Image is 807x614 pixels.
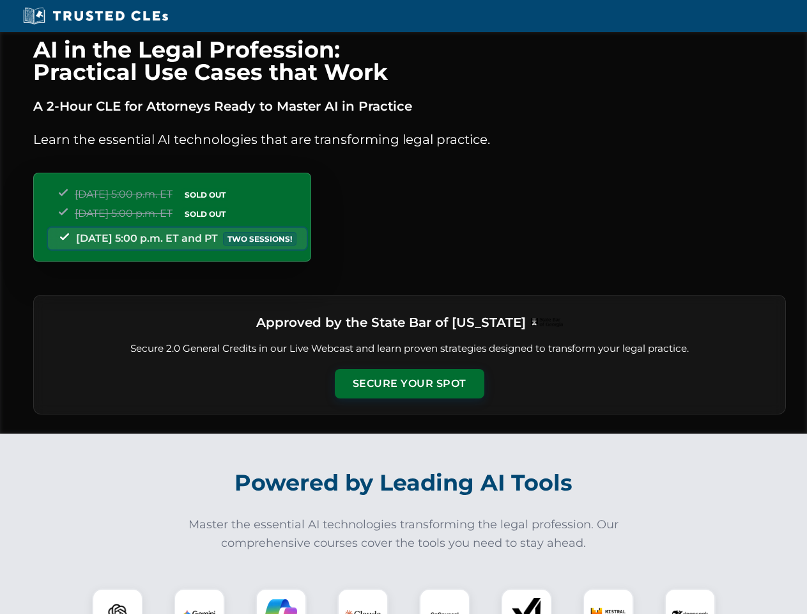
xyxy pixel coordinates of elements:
[33,129,786,150] p: Learn the essential AI technologies that are transforming legal practice.
[531,318,563,327] img: Logo
[180,207,230,221] span: SOLD OUT
[180,516,627,553] p: Master the essential AI technologies transforming the legal profession. Our comprehensive courses...
[19,6,172,26] img: Trusted CLEs
[33,38,786,83] h1: AI in the Legal Profession: Practical Use Cases that Work
[49,342,770,356] p: Secure 2.0 General Credits in our Live Webcast and learn proven strategies designed to transform ...
[33,96,786,116] p: A 2-Hour CLE for Attorneys Ready to Master AI in Practice
[335,369,484,398] button: Secure Your Spot
[256,311,526,334] h3: Approved by the State Bar of [US_STATE]
[50,460,758,505] h2: Powered by Leading AI Tools
[75,207,173,219] span: [DATE] 5:00 p.m. ET
[180,188,230,201] span: SOLD OUT
[75,188,173,200] span: [DATE] 5:00 p.m. ET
